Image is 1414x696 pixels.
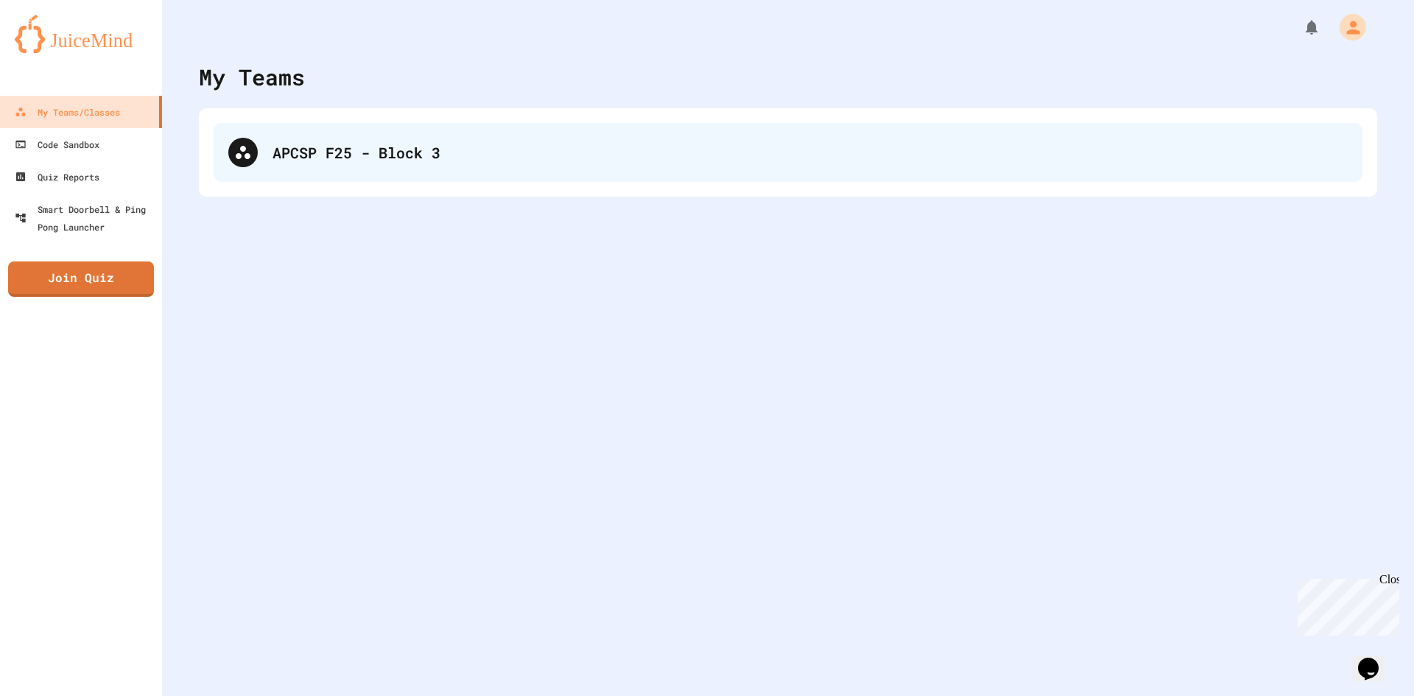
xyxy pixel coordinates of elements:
a: Join Quiz [8,261,154,297]
img: logo-orange.svg [15,15,147,53]
div: Quiz Reports [15,168,99,186]
div: My Notifications [1276,15,1324,40]
iframe: chat widget [1352,637,1399,681]
div: Smart Doorbell & Ping Pong Launcher [15,200,156,236]
div: Chat with us now!Close [6,6,102,94]
div: Code Sandbox [15,136,99,153]
div: My Teams/Classes [15,103,120,121]
div: APCSP F25 - Block 3 [214,123,1362,182]
iframe: chat widget [1292,573,1399,636]
div: My Account [1324,10,1370,44]
div: APCSP F25 - Block 3 [272,141,1348,164]
div: My Teams [199,60,305,94]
